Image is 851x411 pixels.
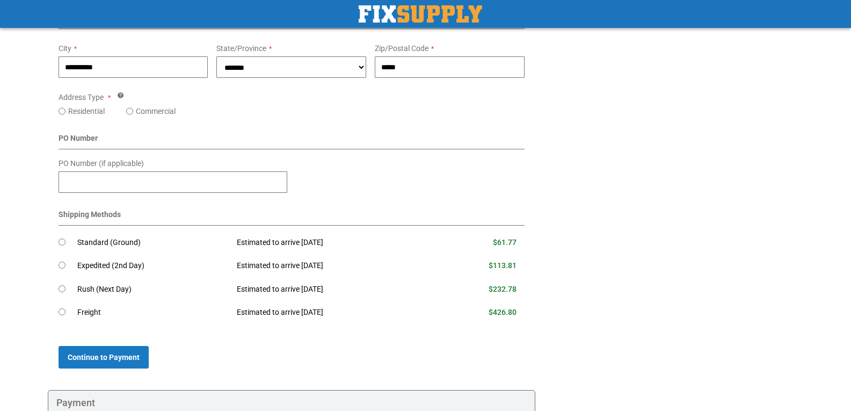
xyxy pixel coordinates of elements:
a: store logo [359,5,482,23]
td: Estimated to arrive [DATE] [229,254,436,278]
span: $426.80 [489,308,517,316]
button: Continue to Payment [59,346,149,369]
td: Estimated to arrive [DATE] [229,301,436,325]
div: Shipping Methods [59,209,525,226]
div: PO Number [59,133,525,149]
td: Expedited (2nd Day) [77,254,229,278]
td: Estimated to arrive [DATE] [229,231,436,255]
span: $61.77 [493,238,517,247]
label: Residential [68,106,105,117]
span: $113.81 [489,261,517,270]
span: $232.78 [489,285,517,293]
span: PO Number (if applicable) [59,159,144,168]
span: Zip/Postal Code [375,44,428,53]
label: Commercial [136,106,176,117]
span: Address Type [59,93,104,102]
span: City [59,44,71,53]
td: Standard (Ground) [77,231,229,255]
td: Estimated to arrive [DATE] [229,278,436,301]
span: Continue to Payment [68,353,140,362]
img: Fix Industrial Supply [359,5,482,23]
td: Rush (Next Day) [77,278,229,301]
span: State/Province [216,44,266,53]
td: Freight [77,301,229,325]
